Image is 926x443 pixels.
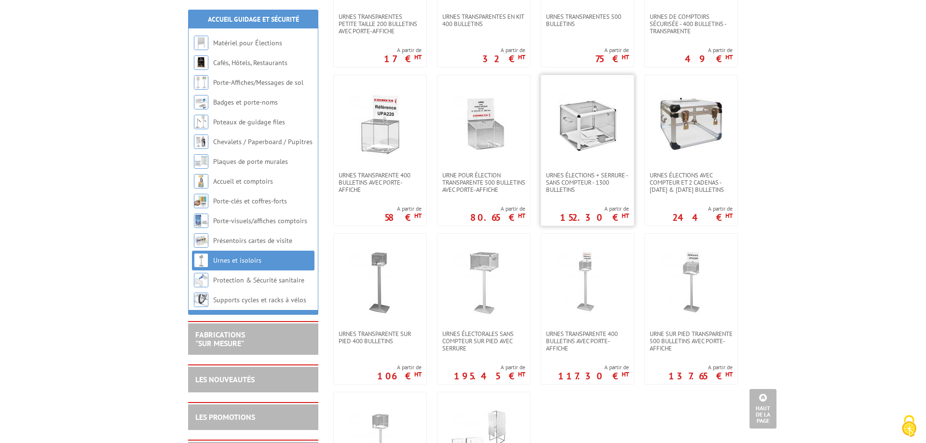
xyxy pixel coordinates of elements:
[195,330,245,348] a: FABRICATIONS"Sur Mesure"
[414,53,422,61] sup: HT
[558,373,629,379] p: 117.30 €
[194,55,208,70] img: Cafés, Hôtels, Restaurants
[725,53,733,61] sup: HT
[645,330,737,352] a: Urne sur pied transparente 500 bulletins avec porte-affiche
[657,90,725,157] img: Urnes élections avec compteur et 2 cadenas - 1000 & 1300 bulletins
[194,214,208,228] img: Porte-visuels/affiches comptoirs
[377,373,422,379] p: 106 €
[437,330,530,352] a: Urnes électorales sans compteur sur pied avec serrure
[749,389,776,429] a: Haut de la page
[213,39,282,47] a: Matériel pour Élections
[213,137,313,146] a: Chevalets / Paperboard / Pupitres
[346,248,414,316] img: Urnes transparente sur pied 400 bulletins
[437,172,530,193] a: Urne pour élection transparente 500 bulletins avec porte-affiche
[213,118,285,126] a: Poteaux de guidage files
[194,115,208,129] img: Poteaux de guidage files
[668,373,733,379] p: 137.65 €
[622,370,629,378] sup: HT
[560,215,629,220] p: 152.30 €
[622,212,629,220] sup: HT
[595,56,629,62] p: 75 €
[518,212,525,220] sup: HT
[194,36,208,50] img: Matériel pour Élections
[195,412,255,422] a: LES PROMOTIONS
[208,15,299,24] a: Accueil Guidage et Sécurité
[442,172,525,193] span: Urne pour élection transparente 500 bulletins avec porte-affiche
[685,56,733,62] p: 49 €
[450,90,517,157] img: Urne pour élection transparente 500 bulletins avec porte-affiche
[657,248,725,316] img: Urne sur pied transparente 500 bulletins avec porte-affiche
[339,172,422,193] span: Urnes transparente 400 bulletins avec porte-affiche
[518,370,525,378] sup: HT
[672,205,733,213] span: A partir de
[554,90,621,157] img: Urnes élections + Serrure - Sans compteur - 1300 bulletins
[554,248,621,316] img: Urnes transparente 400 bulletins avec porte-affiche
[377,363,422,371] span: A partir de
[194,253,208,268] img: Urnes et isoloirs
[384,56,422,62] p: 17 €
[442,330,525,352] span: Urnes électorales sans compteur sur pied avec serrure
[213,157,288,166] a: Plaques de porte murales
[650,172,733,193] span: Urnes élections avec compteur et 2 cadenas - [DATE] & [DATE] bulletins
[213,197,287,205] a: Porte-clés et coffres-forts
[518,53,525,61] sup: HT
[546,330,629,352] span: Urnes transparente 400 bulletins avec porte-affiche
[213,276,304,284] a: Protection & Sécurité sanitaire
[339,13,422,35] span: Urnes transparentes petite taille 200 bulletins avec porte-affiche
[194,273,208,287] img: Protection & Sécurité sanitaire
[892,410,926,443] button: Cookies (fenêtre modale)
[546,172,629,193] span: Urnes élections + Serrure - Sans compteur - 1300 bulletins
[470,215,525,220] p: 80.65 €
[384,215,422,220] p: 58 €
[725,370,733,378] sup: HT
[213,216,307,225] a: Porte-visuels/affiches comptoirs
[213,177,273,186] a: Accueil et comptoirs
[414,370,422,378] sup: HT
[541,172,634,193] a: Urnes élections + Serrure - Sans compteur - 1300 bulletins
[622,53,629,61] sup: HT
[334,13,426,35] a: Urnes transparentes petite taille 200 bulletins avec porte-affiche
[541,13,634,27] a: Urnes transparentes 500 bulletins
[194,75,208,90] img: Porte-Affiches/Messages de sol
[650,13,733,35] span: Urnes de comptoirs sécurisée - 400 bulletins - transparente
[442,13,525,27] span: Urnes transparentes en kit 400 bulletins
[541,330,634,352] a: Urnes transparente 400 bulletins avec porte-affiche
[334,172,426,193] a: Urnes transparente 400 bulletins avec porte-affiche
[645,13,737,35] a: Urnes de comptoirs sécurisée - 400 bulletins - transparente
[213,98,278,107] a: Badges et porte-noms
[454,363,525,371] span: A partir de
[346,90,414,157] img: Urnes transparente 400 bulletins avec porte-affiche
[213,78,303,87] a: Porte-Affiches/Messages de sol
[650,330,733,352] span: Urne sur pied transparente 500 bulletins avec porte-affiche
[194,95,208,109] img: Badges et porte-noms
[194,134,208,149] img: Chevalets / Paperboard / Pupitres
[437,13,530,27] a: Urnes transparentes en kit 400 bulletins
[685,46,733,54] span: A partir de
[725,212,733,220] sup: HT
[213,256,261,265] a: Urnes et isoloirs
[470,205,525,213] span: A partir de
[897,414,921,438] img: Cookies (fenêtre modale)
[195,375,255,384] a: LES NOUVEAUTÉS
[213,295,306,304] a: Supports cycles et racks à vélos
[194,154,208,169] img: Plaques de porte murales
[595,46,629,54] span: A partir de
[213,236,292,245] a: Présentoirs cartes de visite
[384,205,422,213] span: A partir de
[339,330,422,345] span: Urnes transparente sur pied 400 bulletins
[450,248,517,316] img: Urnes électorales sans compteur sur pied avec serrure
[194,174,208,188] img: Accueil et comptoirs
[213,58,287,67] a: Cafés, Hôtels, Restaurants
[482,46,525,54] span: A partir de
[645,172,737,193] a: Urnes élections avec compteur et 2 cadenas - [DATE] & [DATE] bulletins
[668,363,733,371] span: A partir de
[414,212,422,220] sup: HT
[672,215,733,220] p: 244 €
[558,363,629,371] span: A partir de
[194,233,208,248] img: Présentoirs cartes de visite
[384,46,422,54] span: A partir de
[482,56,525,62] p: 32 €
[454,373,525,379] p: 195.45 €
[546,13,629,27] span: Urnes transparentes 500 bulletins
[194,293,208,307] img: Supports cycles et racks à vélos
